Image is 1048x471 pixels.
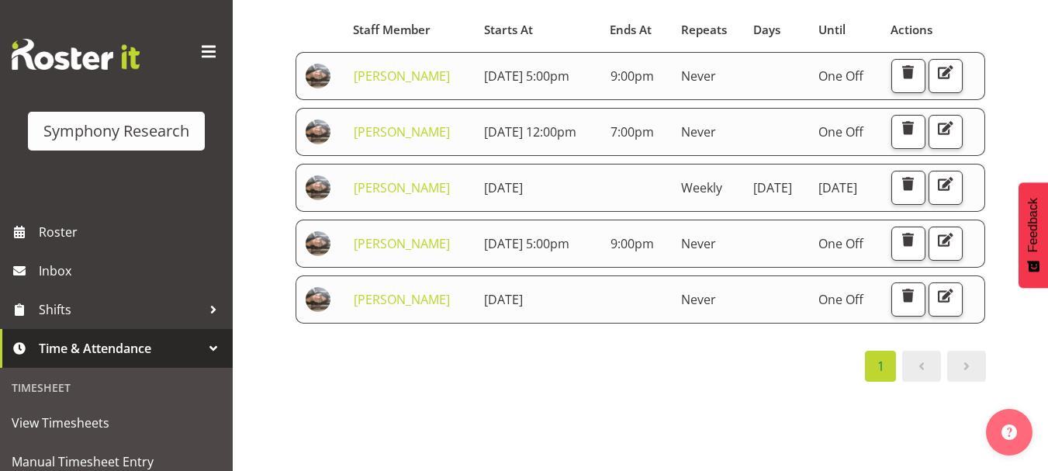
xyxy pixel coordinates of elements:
img: lindsay-holland6d975a4b06d72750adc3751bbfb7dc9f.png [306,287,330,312]
span: Roster [39,220,225,244]
a: [PERSON_NAME] [354,68,450,85]
span: 9:00pm [610,235,654,252]
div: Starts At [484,21,593,39]
span: [DATE] [484,179,523,196]
div: Ends At [610,21,662,39]
button: Delete Unavailability [891,59,925,93]
img: lindsay-holland6d975a4b06d72750adc3751bbfb7dc9f.png [306,64,330,88]
img: lindsay-holland6d975a4b06d72750adc3751bbfb7dc9f.png [306,231,330,256]
img: lindsay-holland6d975a4b06d72750adc3751bbfb7dc9f.png [306,175,330,200]
div: Actions [891,21,976,39]
span: 9:00pm [610,68,654,85]
span: Time & Attendance [39,337,202,360]
span: One Off [818,68,863,85]
div: Repeats [681,21,735,39]
button: Edit Unavailability [929,227,963,261]
span: Inbox [39,259,225,282]
span: [DATE] [753,179,792,196]
span: Shifts [39,298,202,321]
button: Delete Unavailability [891,282,925,317]
span: One Off [818,123,863,140]
span: One Off [818,235,863,252]
div: Staff Member [353,21,466,39]
span: Feedback [1026,198,1040,252]
span: [DATE] [818,179,857,196]
img: lindsay-holland6d975a4b06d72750adc3751bbfb7dc9f.png [306,119,330,144]
button: Edit Unavailability [929,59,963,93]
span: 7:00pm [610,123,654,140]
a: [PERSON_NAME] [354,235,450,252]
a: View Timesheets [4,403,229,442]
span: Never [681,235,716,252]
button: Delete Unavailability [891,115,925,149]
button: Delete Unavailability [891,171,925,205]
span: [DATE] [484,291,523,308]
button: Feedback - Show survey [1019,182,1048,288]
img: Rosterit website logo [12,39,140,70]
span: Never [681,291,716,308]
button: Edit Unavailability [929,171,963,205]
span: Weekly [681,179,722,196]
a: [PERSON_NAME] [354,123,450,140]
img: help-xxl-2.png [1001,424,1017,440]
span: [DATE] 12:00pm [484,123,576,140]
button: Edit Unavailability [929,282,963,317]
button: Edit Unavailability [929,115,963,149]
div: Days [753,21,801,39]
span: [DATE] 5:00pm [484,68,569,85]
span: One Off [818,291,863,308]
a: [PERSON_NAME] [354,291,450,308]
a: [PERSON_NAME] [354,179,450,196]
div: Until [818,21,873,39]
button: Delete Unavailability [891,227,925,261]
div: Timesheet [4,372,229,403]
span: Never [681,123,716,140]
span: Never [681,68,716,85]
span: [DATE] 5:00pm [484,235,569,252]
div: Symphony Research [43,119,189,143]
span: View Timesheets [12,411,221,435]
